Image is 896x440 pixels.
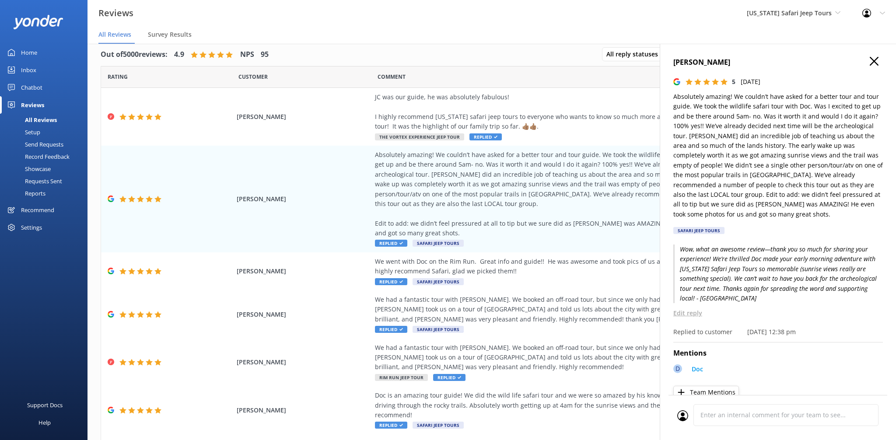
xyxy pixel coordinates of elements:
div: Support Docs [27,396,63,414]
span: Replied [375,422,407,429]
div: Home [21,44,37,61]
div: Chatbot [21,79,42,96]
div: Record Feedback [5,150,70,163]
h4: Mentions [673,348,883,359]
button: Team Mentions [673,386,739,399]
h4: NPS [240,49,254,60]
span: Date [108,73,128,81]
h3: Reviews [98,6,133,20]
span: Question [378,73,406,81]
span: Replied [375,240,407,247]
div: Safari Jeep Tours [673,227,724,234]
a: Setup [5,126,87,138]
span: All reply statuses [606,49,663,59]
p: [DATE] [741,77,760,87]
span: All Reviews [98,30,131,39]
span: [PERSON_NAME] [237,405,370,415]
div: Requests Sent [5,175,62,187]
span: Replied [375,326,407,333]
img: user_profile.svg [677,410,688,421]
div: Showcase [5,163,51,175]
div: We had a fantastic tour with [PERSON_NAME]. We booked an off-road tour, but since we only had one... [375,295,773,324]
a: Doc [687,364,703,376]
p: Wow, what an awesome review—thank you so much for sharing your experience! We’re thrilled Doc mad... [673,244,883,303]
p: [DATE] 12:38 pm [747,327,796,337]
a: Requests Sent [5,175,87,187]
span: [PERSON_NAME] [237,266,370,276]
a: Send Requests [5,138,87,150]
span: 5 [732,77,735,86]
h4: [PERSON_NAME] [673,57,883,68]
span: Date [238,73,268,81]
img: yonder-white-logo.png [13,15,63,29]
div: D [673,364,682,373]
span: Rim Run Jeep Tour [375,374,428,381]
span: Replied [375,278,407,285]
div: We went with Doc on the Rim Run. Great info and guide!! He was awesome and took pics of us at the... [375,257,773,276]
span: The Vortex Experience Jeep Tour [375,133,464,140]
p: Replied to customer [673,327,732,337]
div: Setup [5,126,40,138]
div: Recommend [21,201,54,219]
div: Doc is an amazing tour guide! We did the wild life safari tour and we were so amazed by his knowl... [375,391,773,420]
p: Edit reply [673,308,883,318]
button: Close [870,57,878,66]
span: [PERSON_NAME] [237,194,370,204]
span: Replied [433,374,465,381]
div: All Reviews [5,114,57,126]
div: Reports [5,187,45,199]
span: Safari Jeep Tours [413,240,464,247]
h4: 4.9 [174,49,184,60]
span: [PERSON_NAME] [237,112,370,122]
span: [PERSON_NAME] [237,310,370,319]
a: Reports [5,187,87,199]
div: Reviews [21,96,44,114]
div: Help [38,414,51,431]
h4: 95 [261,49,269,60]
span: [PERSON_NAME] [237,357,370,367]
h4: Out of 5000 reviews: [101,49,168,60]
div: Inbox [21,61,36,79]
div: Settings [21,219,42,236]
div: We had a fantastic tour with [PERSON_NAME]. We booked an off-road tour, but since we only had one... [375,343,773,372]
span: Safari Jeep Tours [413,422,464,429]
a: Showcase [5,163,87,175]
p: Doc [692,364,703,374]
a: All Reviews [5,114,87,126]
div: JC was our guide, he was absolutely fabulous! I highly recommend [US_STATE] safari jeep tours to ... [375,92,773,132]
span: Replied [469,133,502,140]
div: Send Requests [5,138,63,150]
p: Absolutely amazing! We couldn’t have asked for a better tour and tour guide. We took the wildlife... [673,92,883,219]
span: Survey Results [148,30,192,39]
span: [US_STATE] Safari Jeep Tours [747,9,832,17]
a: Record Feedback [5,150,87,163]
div: Absolutely amazing! We couldn’t have asked for a better tour and tour guide. We took the wildlife... [375,150,773,238]
span: Safari Jeep Tours [413,326,464,333]
span: Safari Jeep Tours [413,278,464,285]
